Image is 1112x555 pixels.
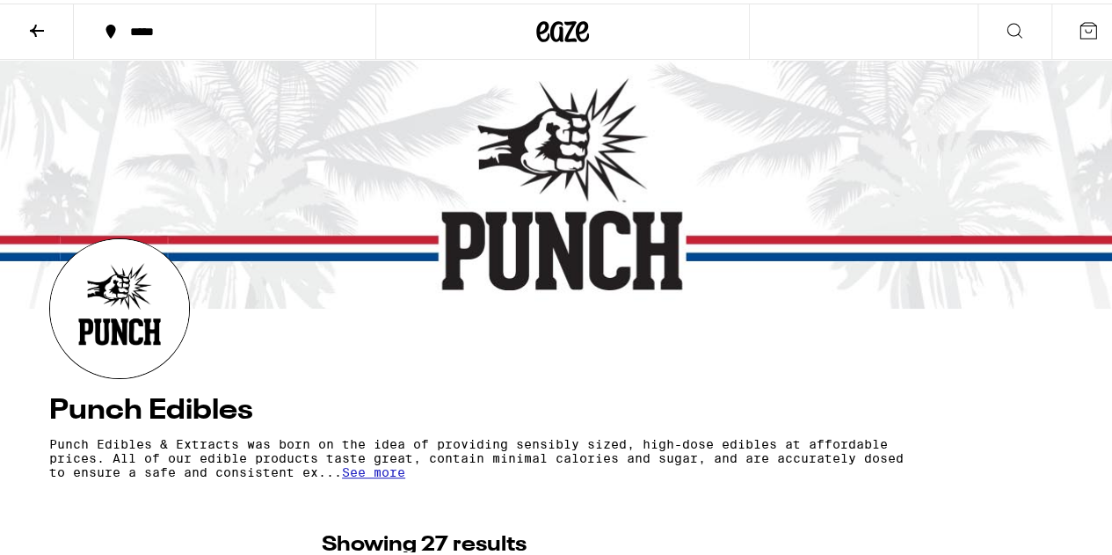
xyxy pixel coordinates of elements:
[50,236,189,375] img: Punch Edibles logo
[49,434,921,476] p: Punch Edibles & Extracts was born on the idea of providing sensibly sized, high-dose edibles at a...
[49,393,1076,421] h4: Punch Edibles
[11,12,127,26] span: Hi. Need any help?
[342,462,405,476] span: See more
